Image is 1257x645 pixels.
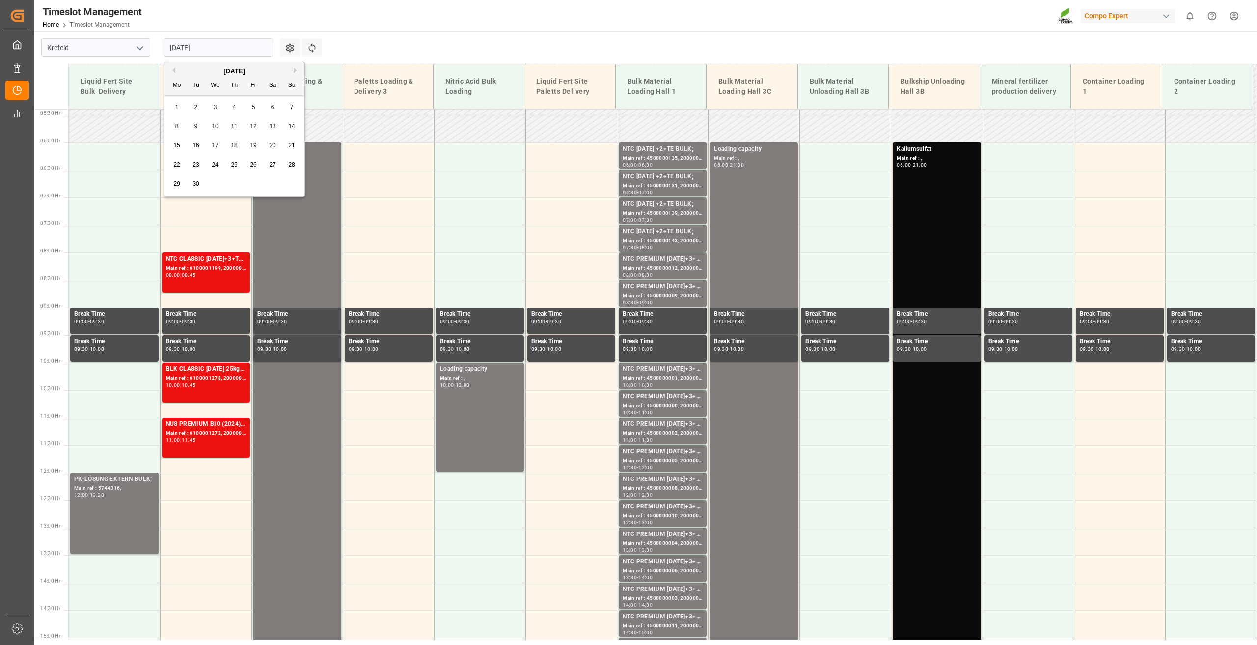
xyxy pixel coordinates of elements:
div: Sa [267,80,279,92]
div: - [637,218,638,222]
div: 09:30 [349,347,363,351]
div: Mineral fertilizer production delivery [988,72,1063,101]
div: Main ref : , [440,374,520,383]
div: Main ref : 5744316, [74,484,155,493]
div: Break Time [1080,337,1160,347]
div: Break Time [623,309,703,319]
div: 09:30 [623,347,637,351]
div: - [728,319,730,324]
div: - [1002,319,1004,324]
div: 10:00 [730,347,744,351]
div: - [1093,347,1095,351]
div: - [637,383,638,387]
div: 09:00 [440,319,454,324]
div: - [637,347,638,351]
div: 06:00 [623,163,637,167]
span: 10 [212,123,218,130]
div: 10:00 [1095,347,1110,351]
div: Break Time [897,337,977,347]
div: Break Time [1171,337,1251,347]
span: 9 [194,123,198,130]
div: Main ref : 4500000008, 2000000014; [623,484,703,493]
div: Su [286,80,298,92]
div: Choose Friday, September 5th, 2025 [247,101,260,113]
div: 09:30 [1004,319,1018,324]
div: Loading capacity [714,144,794,154]
div: - [637,319,638,324]
div: 07:30 [638,218,653,222]
a: Home [43,21,59,28]
div: - [637,438,638,442]
div: - [637,465,638,470]
div: Choose Thursday, September 4th, 2025 [228,101,241,113]
div: Break Time [440,337,520,347]
div: Choose Tuesday, September 9th, 2025 [190,120,202,133]
div: 07:00 [638,190,653,195]
div: 10:00 [1187,347,1201,351]
div: Fr [247,80,260,92]
div: Choose Sunday, September 21st, 2025 [286,140,298,152]
div: Compo Expert [1081,9,1175,23]
div: - [363,319,364,324]
div: month 2025-09 [167,98,301,194]
span: 17 [212,142,218,149]
span: 16 [192,142,199,149]
div: Choose Saturday, September 20th, 2025 [267,140,279,152]
div: 10:00 [821,347,835,351]
span: 06:00 Hr [40,138,60,143]
div: Kaliumsulfat [897,144,977,154]
div: 09:00 [257,319,272,324]
div: 08:45 [182,273,196,277]
span: 10:00 Hr [40,358,60,364]
div: 09:00 [1080,319,1094,324]
div: 10:45 [182,383,196,387]
div: Break Time [1171,309,1251,319]
div: 09:30 [1171,347,1185,351]
div: - [454,347,456,351]
div: 10:00 [1004,347,1018,351]
div: 09:30 [531,347,546,351]
div: 09:30 [364,319,379,324]
span: 25 [231,161,237,168]
div: - [820,347,821,351]
div: 09:30 [90,319,104,324]
span: 5 [252,104,255,111]
span: 06:30 Hr [40,166,60,171]
div: 10:00 [623,383,637,387]
div: Main ref : 4500000143, 2000000058; [623,237,703,245]
div: Choose Friday, September 19th, 2025 [247,140,260,152]
div: - [728,347,730,351]
span: 21 [288,142,295,149]
div: Break Time [166,337,246,347]
div: 09:30 [1095,319,1110,324]
button: Compo Expert [1081,6,1179,25]
div: 06:00 [714,163,728,167]
div: Liquid Fert Site Paletts Delivery [532,72,607,101]
div: Timeslot Management [43,4,142,19]
div: - [88,347,90,351]
div: Container Loading 2 [1170,72,1245,101]
div: - [363,347,364,351]
span: 27 [269,161,275,168]
div: - [546,347,547,351]
div: - [728,163,730,167]
div: - [911,347,912,351]
div: Choose Friday, September 26th, 2025 [247,159,260,171]
div: Choose Wednesday, September 3rd, 2025 [209,101,221,113]
div: Choose Friday, September 12th, 2025 [247,120,260,133]
div: 11:00 [166,438,180,442]
div: Break Time [74,337,155,347]
div: NTC [DATE] +2+TE BULK; [623,227,703,237]
div: 09:00 [166,319,180,324]
div: 09:30 [257,347,272,351]
div: - [454,383,456,387]
div: NUS PREMIUM BIO (2024) 10L(x60) PL,FR*PD;EST TE-MAX BS 11-48 300kg (x2) BB;BFL P-MAX SL 20L (X48)... [166,420,246,429]
div: - [637,190,638,195]
div: 09:30 [714,347,728,351]
span: 13 [269,123,275,130]
div: 08:30 [623,300,637,305]
div: NTC PREMIUM [DATE]+3+TE BULK; [623,475,703,484]
div: Choose Monday, September 15th, 2025 [171,140,183,152]
div: 09:30 [638,319,653,324]
div: 11:00 [623,438,637,442]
